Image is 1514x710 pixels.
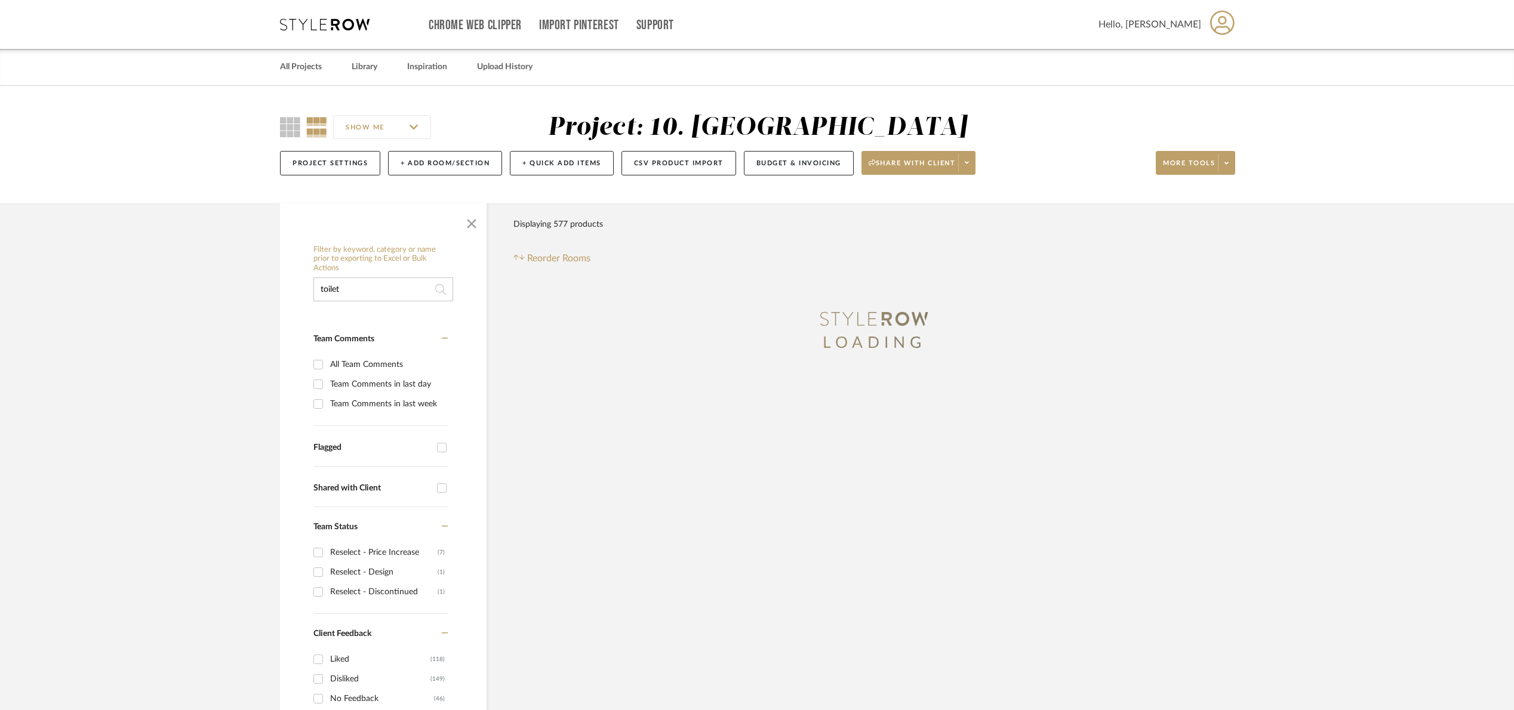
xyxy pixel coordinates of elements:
[510,151,614,175] button: + Quick Add Items
[477,59,533,75] a: Upload History
[330,543,438,562] div: Reselect - Price Increase
[388,151,502,175] button: + Add Room/Section
[313,277,453,301] input: Search within 577 results
[330,582,438,601] div: Reselect - Discontinued
[438,582,445,601] div: (1)
[548,115,968,140] div: Project: 10. [GEOGRAPHIC_DATA]
[539,20,619,30] a: Import Pinterest
[313,443,431,453] div: Flagged
[434,689,445,708] div: (46)
[1098,17,1201,32] span: Hello, [PERSON_NAME]
[313,629,371,638] span: Client Feedback
[823,335,925,351] span: LOADING
[313,523,358,531] span: Team Status
[438,563,445,582] div: (1)
[280,151,380,175] button: Project Settings
[330,650,430,669] div: Liked
[1156,151,1235,175] button: More tools
[744,151,854,175] button: Budget & Invoicing
[513,212,603,236] div: Displaying 577 products
[330,689,434,708] div: No Feedback
[861,151,976,175] button: Share with client
[280,59,322,75] a: All Projects
[330,394,445,413] div: Team Comments in last week
[407,59,447,75] a: Inspiration
[430,669,445,689] div: (149)
[352,59,377,75] a: Library
[330,375,445,394] div: Team Comments in last day
[430,650,445,669] div: (118)
[313,245,453,273] h6: Filter by keyword, category or name prior to exporting to Excel or Bulk Actions
[330,669,430,689] div: Disliked
[460,209,484,233] button: Close
[621,151,736,175] button: CSV Product Import
[636,20,674,30] a: Support
[330,355,445,374] div: All Team Comments
[330,563,438,582] div: Reselect - Design
[513,251,590,266] button: Reorder Rooms
[527,251,590,266] span: Reorder Rooms
[438,543,445,562] div: (7)
[429,20,522,30] a: Chrome Web Clipper
[869,159,956,177] span: Share with client
[1163,159,1215,177] span: More tools
[313,335,374,343] span: Team Comments
[313,483,431,493] div: Shared with Client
